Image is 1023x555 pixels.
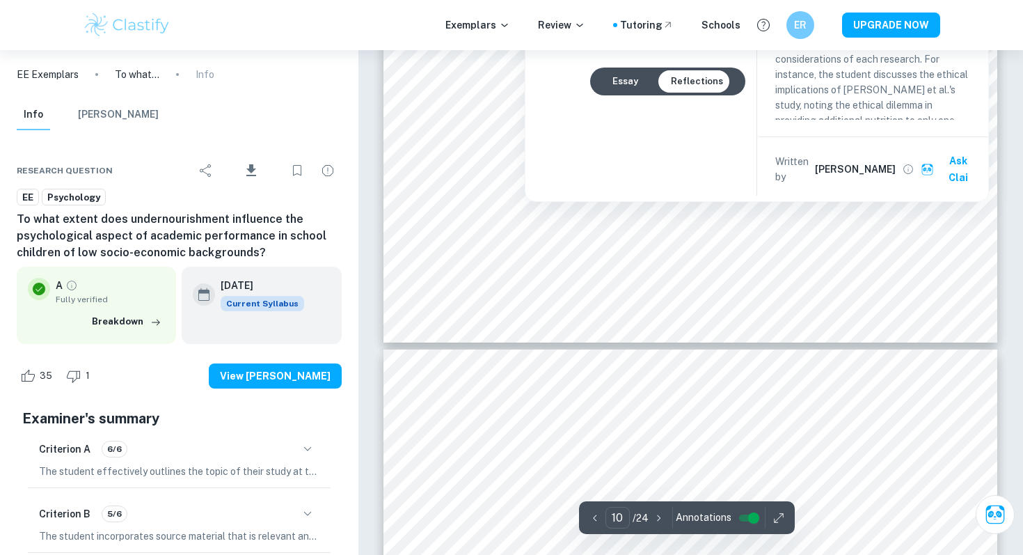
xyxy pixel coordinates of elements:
h5: Examiner's summary [22,408,336,429]
button: Info [17,100,50,130]
span: 5/6 [102,508,127,520]
p: Review [538,17,585,33]
p: Written by [775,154,813,185]
div: Like [17,365,60,387]
h6: To what extent does undernourishment influence the psychological aspect of academic performance i... [17,211,342,261]
p: A [56,278,63,293]
div: Report issue [314,157,342,185]
div: Share [192,157,220,185]
button: Help and Feedback [752,13,775,37]
button: Essay [601,70,649,93]
span: Fully verified [56,293,165,306]
span: 1 [78,369,97,383]
span: Current Syllabus [221,296,304,311]
a: Grade fully verified [65,279,78,292]
div: Bookmark [283,157,311,185]
img: Clastify logo [83,11,171,39]
button: Breakdown [88,311,165,332]
button: [PERSON_NAME] [78,100,159,130]
span: 6/6 [102,443,127,455]
div: Download [223,153,280,189]
button: ER [786,11,814,39]
p: The student incorporates source material that is relevant and appropriate to the posed research q... [39,529,319,544]
button: Ask Clai [976,495,1015,534]
span: Psychology [42,191,105,205]
p: To what extent does undernourishment influence the psychological aspect of academic performance i... [115,67,159,82]
span: EE [17,191,38,205]
button: Ask Clai [918,148,982,190]
button: View full profile [898,159,918,179]
p: Info [196,67,214,82]
button: Reflections [660,70,734,93]
a: Tutoring [620,17,674,33]
a: Schools [701,17,740,33]
a: EE [17,189,39,206]
span: Annotations [676,510,731,525]
p: Exemplars [445,17,510,33]
h6: [PERSON_NAME] [815,162,896,177]
h6: Criterion A [39,441,90,457]
div: This exemplar is based on the current syllabus. Feel free to refer to it for inspiration/ideas wh... [221,296,304,311]
a: Psychology [42,189,106,206]
h6: [DATE] [221,278,293,293]
span: 35 [32,369,60,383]
p: The student effectively outlines the topic of their study at the beginning of the essay, clearly ... [39,464,319,479]
h6: ER [793,17,809,33]
a: EE Exemplars [17,67,79,82]
p: / 24 [633,510,649,526]
div: Dislike [63,365,97,387]
img: clai.svg [921,163,934,176]
h6: Criterion B [39,506,90,522]
button: View [PERSON_NAME] [209,364,342,389]
span: Research question [17,164,113,177]
button: UPGRADE NOW [842,13,940,38]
